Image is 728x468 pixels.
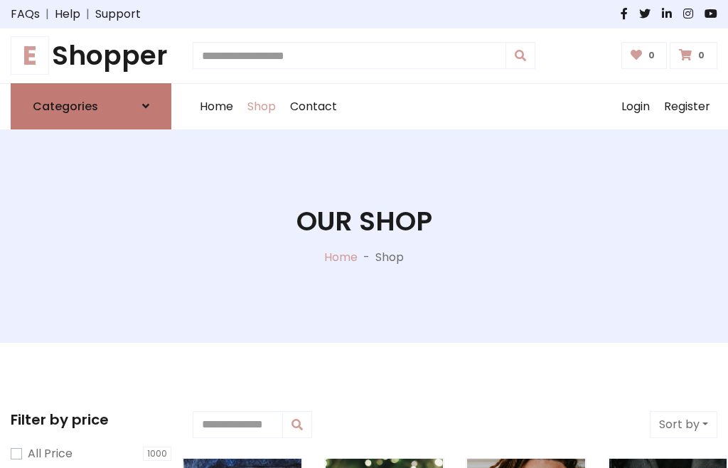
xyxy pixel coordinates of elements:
a: 0 [670,42,717,69]
span: 1000 [143,447,171,461]
h5: Filter by price [11,411,171,428]
a: Help [55,6,80,23]
h1: Shopper [11,40,171,72]
a: EShopper [11,40,171,72]
h6: Categories [33,100,98,113]
span: 0 [695,49,708,62]
a: 0 [621,42,668,69]
span: E [11,36,49,75]
span: | [40,6,55,23]
span: | [80,6,95,23]
a: Contact [283,84,344,129]
h1: Our Shop [296,206,432,238]
p: - [358,249,375,266]
button: Sort by [650,411,717,438]
label: All Price [28,445,73,462]
a: Support [95,6,141,23]
a: Register [657,84,717,129]
a: Home [193,84,240,129]
a: Shop [240,84,283,129]
a: Login [614,84,657,129]
a: Categories [11,83,171,129]
span: 0 [645,49,658,62]
a: Home [324,249,358,265]
a: FAQs [11,6,40,23]
p: Shop [375,249,404,266]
